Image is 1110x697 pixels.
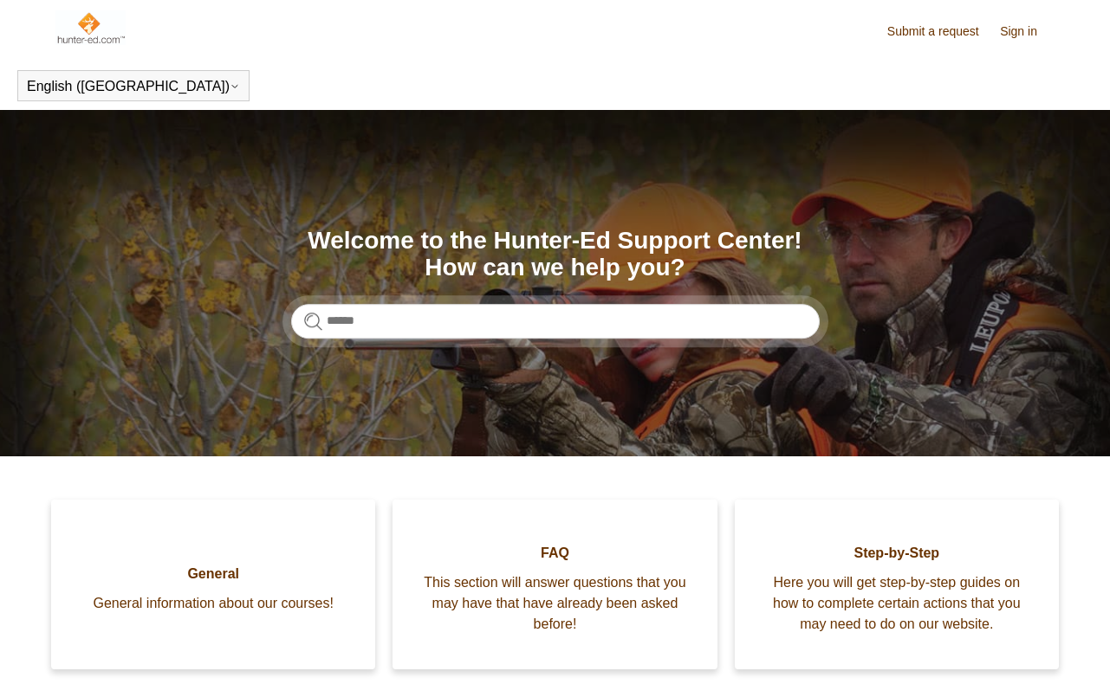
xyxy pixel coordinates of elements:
span: Step-by-Step [761,543,1033,564]
h1: Welcome to the Hunter-Ed Support Center! How can we help you? [291,228,820,281]
span: This section will answer questions that you may have that have already been asked before! [419,572,691,635]
span: General information about our courses! [77,593,349,614]
input: Search [291,304,820,339]
div: Chat Support [998,639,1098,684]
a: FAQ This section will answer questions that you may have that have already been asked before! [393,500,717,669]
button: English ([GEOGRAPHIC_DATA]) [27,79,240,94]
img: Hunter-Ed Help Center home page [55,10,126,45]
span: General [77,564,349,584]
a: Submit a request [887,23,996,41]
a: Step-by-Step Here you will get step-by-step guides on how to complete certain actions that you ma... [735,500,1059,669]
span: FAQ [419,543,691,564]
span: Here you will get step-by-step guides on how to complete certain actions that you may need to do ... [761,572,1033,635]
a: Sign in [1000,23,1055,41]
a: General General information about our courses! [51,500,375,669]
